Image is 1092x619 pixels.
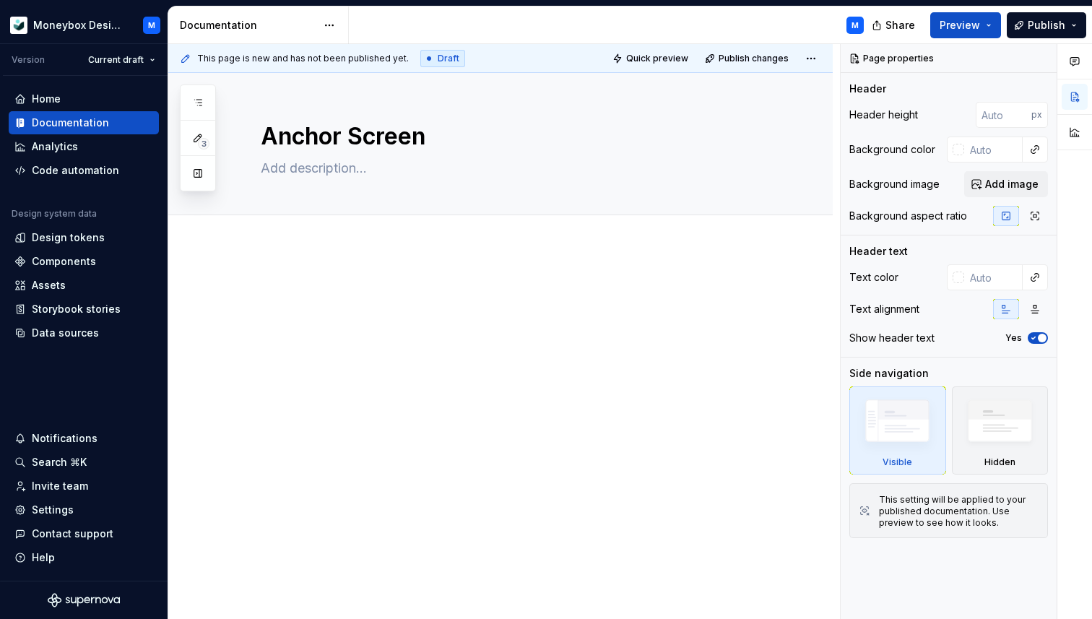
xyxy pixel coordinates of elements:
[1005,332,1022,344] label: Yes
[976,102,1031,128] input: Auto
[849,302,919,316] div: Text alignment
[964,264,1023,290] input: Auto
[1028,18,1065,33] span: Publish
[1031,109,1042,121] p: px
[12,54,45,66] div: Version
[12,208,97,220] div: Design system data
[849,108,918,122] div: Header height
[32,139,78,154] div: Analytics
[180,18,316,33] div: Documentation
[32,550,55,565] div: Help
[1007,12,1086,38] button: Publish
[964,171,1048,197] button: Add image
[148,20,155,31] div: M
[626,53,688,64] span: Quick preview
[964,137,1023,163] input: Auto
[9,451,159,474] button: Search ⌘K
[9,321,159,345] a: Data sources
[9,159,159,182] a: Code automation
[198,138,209,150] span: 3
[849,209,967,223] div: Background aspect ratio
[33,18,126,33] div: Moneybox Design System
[608,48,695,69] button: Quick preview
[885,18,915,33] span: Share
[849,177,940,191] div: Background image
[864,12,924,38] button: Share
[9,274,159,297] a: Assets
[32,230,105,245] div: Design tokens
[32,503,74,517] div: Settings
[32,455,87,469] div: Search ⌘K
[32,254,96,269] div: Components
[48,593,120,607] svg: Supernova Logo
[701,48,795,69] button: Publish changes
[851,20,859,31] div: M
[88,54,144,66] span: Current draft
[9,546,159,569] button: Help
[930,12,1001,38] button: Preview
[32,163,119,178] div: Code automation
[9,522,159,545] button: Contact support
[883,456,912,468] div: Visible
[197,53,409,64] span: This page is new and has not been published yet.
[438,53,459,64] span: Draft
[9,298,159,321] a: Storybook stories
[9,498,159,521] a: Settings
[9,427,159,450] button: Notifications
[849,386,946,475] div: Visible
[719,53,789,64] span: Publish changes
[32,116,109,130] div: Documentation
[984,456,1015,468] div: Hidden
[32,278,66,293] div: Assets
[9,87,159,111] a: Home
[849,244,908,259] div: Header text
[32,326,99,340] div: Data sources
[849,142,935,157] div: Background color
[82,50,162,70] button: Current draft
[258,119,772,154] textarea: Anchor Screen
[940,18,980,33] span: Preview
[10,17,27,34] img: 9de6ca4a-8ec4-4eed-b9a2-3d312393a40a.png
[9,226,159,249] a: Design tokens
[3,9,165,40] button: Moneybox Design SystemM
[849,331,935,345] div: Show header text
[32,527,113,541] div: Contact support
[9,250,159,273] a: Components
[32,431,97,446] div: Notifications
[879,494,1039,529] div: This setting will be applied to your published documentation. Use preview to see how it looks.
[32,302,121,316] div: Storybook stories
[9,111,159,134] a: Documentation
[9,475,159,498] a: Invite team
[9,135,159,158] a: Analytics
[849,82,886,96] div: Header
[985,177,1039,191] span: Add image
[32,92,61,106] div: Home
[952,386,1049,475] div: Hidden
[849,270,898,285] div: Text color
[849,366,929,381] div: Side navigation
[32,479,88,493] div: Invite team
